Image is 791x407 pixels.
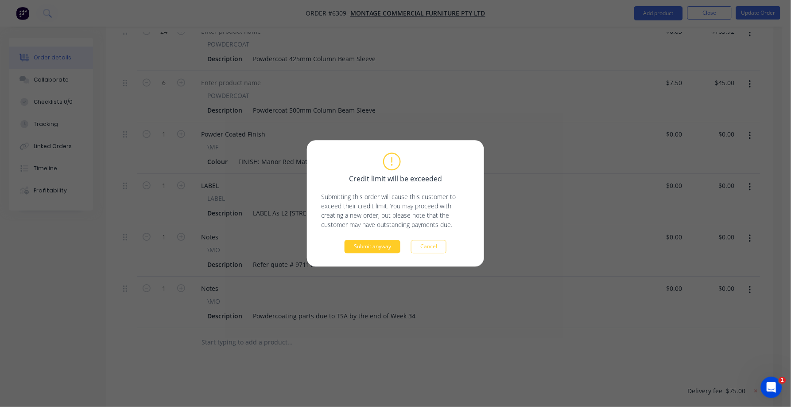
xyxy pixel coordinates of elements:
[779,377,786,384] span: 1
[761,377,782,398] iframe: Intercom live chat
[411,240,446,254] button: Cancel
[349,174,442,184] span: Credit limit will be exceeded
[345,240,400,254] button: Submit anyway
[321,192,470,230] p: Submitting this order will cause this customer to exceed their credit limit. You may proceed with...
